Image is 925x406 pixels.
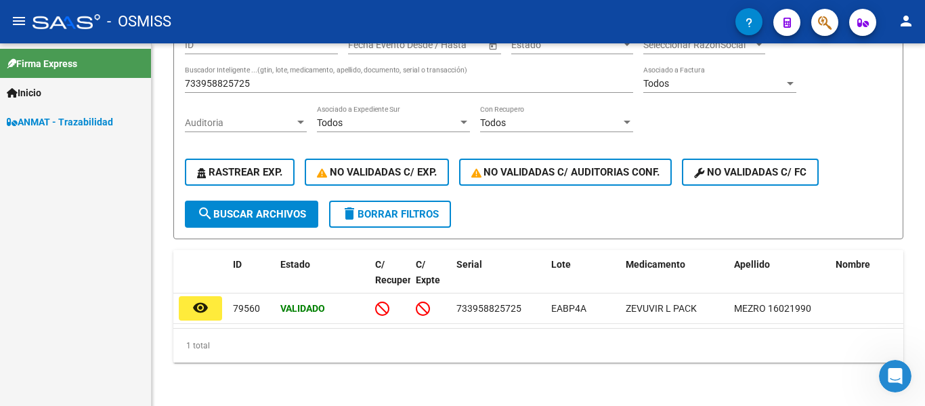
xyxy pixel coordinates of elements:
[305,159,449,186] button: No Validadas c/ Exp.
[551,259,571,270] span: Lote
[451,250,546,310] datatable-header-cell: Serial
[329,201,451,228] button: Borrar Filtros
[471,166,660,178] span: No Validadas c/ Auditorias Conf.
[317,117,343,128] span: Todos
[7,85,41,100] span: Inicio
[185,159,295,186] button: Rastrear Exp.
[898,13,914,29] mat-icon: person
[682,159,819,186] button: No validadas c/ FC
[185,201,318,228] button: Buscar Archivos
[620,250,729,310] datatable-header-cell: Medicamento
[643,39,753,51] span: Seleccionar RazonSocial
[626,303,697,314] span: ZEVUVIR L PACK
[317,166,437,178] span: No Validadas c/ Exp.
[228,250,275,310] datatable-header-cell: ID
[173,329,903,363] div: 1 total
[734,259,770,270] span: Apellido
[456,259,482,270] span: Serial
[551,303,586,314] span: EABP4A
[879,360,911,392] iframe: Intercom live chat
[480,117,506,128] span: Todos
[459,159,672,186] button: No Validadas c/ Auditorias Conf.
[341,208,439,220] span: Borrar Filtros
[7,115,113,129] span: ANMAT - Trazabilidad
[233,259,242,270] span: ID
[280,303,325,314] strong: Validado
[511,39,621,51] span: Estado
[233,303,260,314] span: 79560
[185,117,295,129] span: Auditoria
[348,39,397,51] input: Fecha inicio
[456,303,521,314] span: 733958825725
[694,166,806,178] span: No validadas c/ FC
[546,250,620,310] datatable-header-cell: Lote
[197,205,213,222] mat-icon: search
[7,56,77,71] span: Firma Express
[375,259,416,285] span: C/ Recupero
[409,39,475,51] input: Fecha fin
[486,38,500,52] button: Open calendar
[341,205,358,222] mat-icon: delete
[280,259,310,270] span: Estado
[11,13,27,29] mat-icon: menu
[836,259,870,270] span: Nombre
[275,250,370,310] datatable-header-cell: Estado
[197,166,282,178] span: Rastrear Exp.
[197,208,306,220] span: Buscar Archivos
[107,7,171,37] span: - OSMISS
[416,259,440,285] span: C/ Expte
[734,303,811,314] span: MEZRO 16021990
[729,250,830,310] datatable-header-cell: Apellido
[370,250,410,310] datatable-header-cell: C/ Recupero
[410,250,451,310] datatable-header-cell: C/ Expte
[643,78,669,89] span: Todos
[192,300,209,316] mat-icon: remove_red_eye
[626,259,685,270] span: Medicamento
